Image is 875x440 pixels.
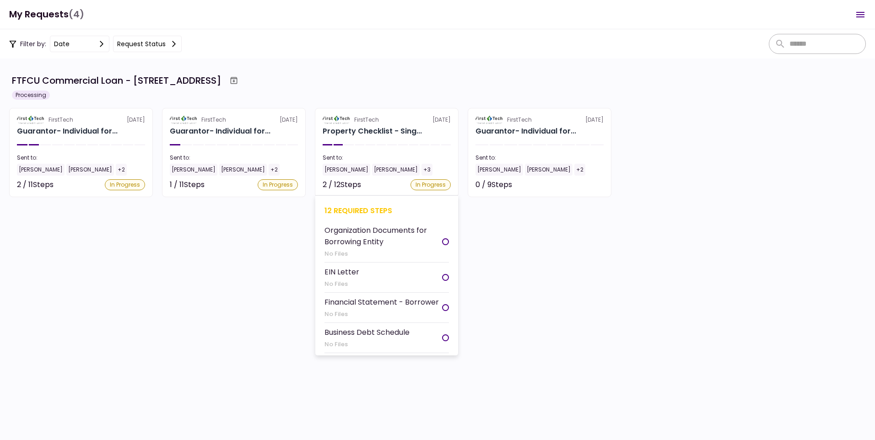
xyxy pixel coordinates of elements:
[226,72,242,89] button: Archive workflow
[170,164,217,176] div: [PERSON_NAME]
[105,179,145,190] div: In Progress
[525,164,573,176] div: [PERSON_NAME]
[54,39,70,49] div: date
[324,340,410,349] div: No Files
[170,116,198,124] img: Partner logo
[170,116,298,124] div: [DATE]
[324,296,439,308] div: Financial Statement - Borrower
[66,164,114,176] div: [PERSON_NAME]
[421,164,432,176] div: +3
[170,126,270,137] div: Guarantor- Individual for SPECIALTY PROPERTIES LLC Jim Price
[410,179,451,190] div: In Progress
[324,327,410,338] div: Business Debt Schedule
[116,164,127,176] div: +2
[324,205,449,216] div: 12 required steps
[17,116,145,124] div: [DATE]
[269,164,280,176] div: +2
[323,116,351,124] img: Partner logo
[475,179,512,190] div: 0 / 9 Steps
[354,116,379,124] div: FirstTech
[849,4,871,26] button: Open menu
[324,266,359,278] div: EIN Letter
[507,116,532,124] div: FirstTech
[12,74,221,87] div: FTFCU Commercial Loan - [STREET_ADDRESS]
[324,279,359,289] div: No Files
[113,36,182,52] button: Request status
[475,116,503,124] img: Partner logo
[219,164,267,176] div: [PERSON_NAME]
[50,36,109,52] button: date
[49,116,73,124] div: FirstTech
[372,164,420,176] div: [PERSON_NAME]
[475,116,604,124] div: [DATE]
[324,310,439,319] div: No Files
[574,164,585,176] div: +2
[324,249,442,258] div: No Files
[475,126,576,137] div: Guarantor- Individual for SPECIALTY PROPERTIES LLC Charles Eldredge
[170,179,205,190] div: 1 / 11 Steps
[17,154,145,162] div: Sent to:
[17,116,45,124] img: Partner logo
[17,179,54,190] div: 2 / 11 Steps
[258,179,298,190] div: In Progress
[323,179,361,190] div: 2 / 12 Steps
[323,126,422,137] div: Property Checklist - Single Tenant for SPECIALTY PROPERTIES LLC 1151-B Hospital Wy, Pocatello, ID
[17,164,65,176] div: [PERSON_NAME]
[69,5,84,24] span: (4)
[323,154,451,162] div: Sent to:
[475,164,523,176] div: [PERSON_NAME]
[9,36,182,52] div: Filter by:
[12,91,50,100] div: Processing
[323,164,370,176] div: [PERSON_NAME]
[201,116,226,124] div: FirstTech
[17,126,118,137] div: Guarantor- Individual for SPECIALTY PROPERTIES LLC Scot Halladay
[323,116,451,124] div: [DATE]
[475,154,604,162] div: Sent to:
[170,154,298,162] div: Sent to:
[324,225,442,247] div: Organization Documents for Borrowing Entity
[562,179,604,190] div: Not started
[9,5,84,24] h1: My Requests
